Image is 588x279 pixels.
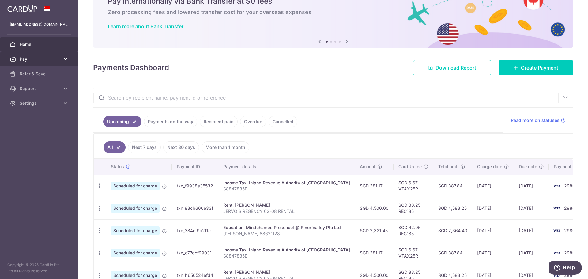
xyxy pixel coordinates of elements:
[223,231,350,237] p: [PERSON_NAME] 88621128
[564,228,575,233] span: 2980
[433,242,472,264] td: SGD 387.84
[355,175,394,197] td: SGD 381.17
[163,141,199,153] a: Next 30 days
[223,269,350,275] div: Rent. [PERSON_NAME]
[472,219,514,242] td: [DATE]
[108,9,559,16] h6: Zero processing fees and lowered transfer cost for your overseas expenses
[551,205,563,212] img: Bank Card
[111,249,160,257] span: Scheduled for charge
[10,21,69,28] p: [EMAIL_ADDRESS][DOMAIN_NAME]
[111,226,160,235] span: Scheduled for charge
[20,56,60,62] span: Pay
[564,250,575,255] span: 2980
[20,85,60,92] span: Support
[172,219,218,242] td: txn_384cf9a2f1c
[564,205,575,211] span: 2980
[511,117,566,123] a: Read more on statuses
[108,23,183,29] a: Learn more about Bank Transfer
[551,249,563,257] img: Bank Card
[223,253,350,259] p: S8847835E
[200,116,238,127] a: Recipient paid
[144,116,197,127] a: Payments on the way
[172,159,218,175] th: Payment ID
[549,261,582,276] iframe: Opens a widget where you can find more information
[172,242,218,264] td: txn_c77dcf99031
[93,62,169,73] h4: Payments Dashboard
[223,247,350,253] div: Income Tax. Inland Revenue Authority of [GEOGRAPHIC_DATA]
[223,208,350,214] p: JERVOIS REGENCY 02-08 RENTAL
[240,116,266,127] a: Overdue
[223,180,350,186] div: Income Tax. Inland Revenue Authority of [GEOGRAPHIC_DATA]
[433,219,472,242] td: SGD 2,364.40
[111,164,124,170] span: Status
[551,227,563,234] img: Bank Card
[218,159,355,175] th: Payment details
[472,242,514,264] td: [DATE]
[499,60,573,75] a: Create Payment
[514,175,549,197] td: [DATE]
[223,224,350,231] div: Education. Mindchamps Preschool @ River Valley Pte Ltd
[435,64,476,71] span: Download Report
[355,219,394,242] td: SGD 2,321.45
[519,164,537,170] span: Due date
[472,197,514,219] td: [DATE]
[433,175,472,197] td: SGD 387.84
[360,164,375,170] span: Amount
[438,164,458,170] span: Total amt.
[433,197,472,219] td: SGD 4,583.25
[202,141,249,153] a: More than 1 month
[564,183,575,188] span: 2980
[111,182,160,190] span: Scheduled for charge
[103,116,141,127] a: Upcoming
[394,242,433,264] td: SGD 6.67 VTAX25R
[521,64,558,71] span: Create Payment
[7,5,37,12] img: CardUp
[472,175,514,197] td: [DATE]
[104,141,126,153] a: All
[394,175,433,197] td: SGD 6.67 VTAX25R
[20,100,60,106] span: Settings
[514,242,549,264] td: [DATE]
[394,219,433,242] td: SGD 42.95 REC185
[128,141,161,153] a: Next 7 days
[355,197,394,219] td: SGD 4,500.00
[223,202,350,208] div: Rent. [PERSON_NAME]
[111,204,160,213] span: Scheduled for charge
[355,242,394,264] td: SGD 381.17
[398,164,422,170] span: CardUp fee
[514,197,549,219] td: [DATE]
[93,88,558,107] input: Search by recipient name, payment id or reference
[20,71,60,77] span: Refer & Save
[223,186,350,192] p: S8847835E
[514,219,549,242] td: [DATE]
[172,175,218,197] td: txn_f9938e35532
[394,197,433,219] td: SGD 83.25 REC185
[172,197,218,219] td: txn_83cb660e33f
[477,164,502,170] span: Charge date
[20,41,60,47] span: Home
[413,60,491,75] a: Download Report
[511,117,560,123] span: Read more on statuses
[551,182,563,190] img: Bank Card
[269,116,297,127] a: Cancelled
